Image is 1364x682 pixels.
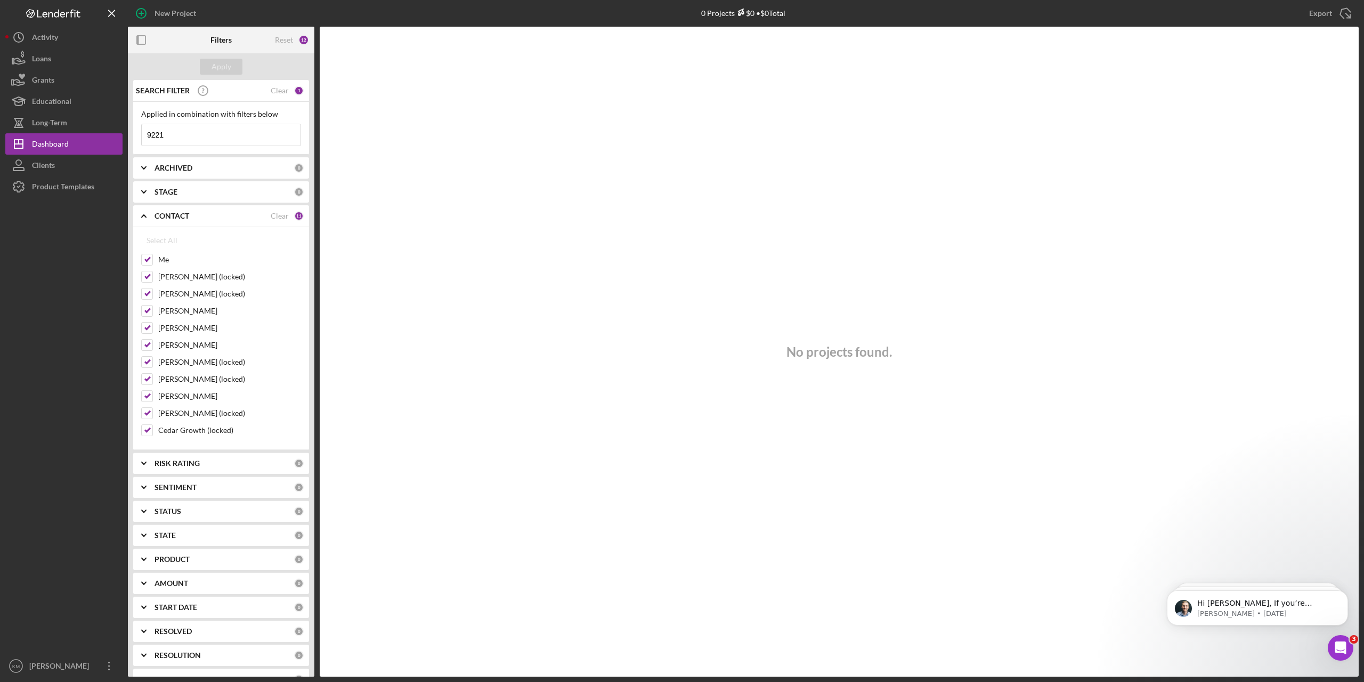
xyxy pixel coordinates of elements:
b: STAGE [155,188,177,196]
b: SEARCH FILTER [136,86,190,95]
b: STATUS [155,507,181,516]
div: 0 [294,187,304,197]
b: AMOUNT [155,579,188,588]
button: KM[PERSON_NAME] [5,655,123,677]
div: 11 [294,211,304,221]
label: [PERSON_NAME] (locked) [158,271,301,282]
button: Activity [5,27,123,48]
button: Product Templates [5,176,123,197]
div: 0 [294,531,304,540]
button: Educational [5,91,123,112]
span: 3 [1350,635,1358,644]
div: 0 Projects • $0 Total [701,9,785,18]
div: $0 [735,9,754,18]
div: 1 [294,86,304,95]
div: 0 [294,507,304,516]
label: [PERSON_NAME] (locked) [158,408,301,419]
b: START DATE [155,603,197,612]
button: Apply [200,59,242,75]
label: [PERSON_NAME] [158,306,301,316]
div: 0 [294,627,304,636]
iframe: Intercom live chat [1328,635,1353,661]
b: PRODUCT [155,555,190,564]
label: [PERSON_NAME] (locked) [158,288,301,299]
div: Apply [212,59,231,75]
div: 0 [294,651,304,660]
b: ARCHIVED [155,164,192,172]
b: Filters [210,36,232,44]
iframe: Intercom notifications message [1151,568,1364,653]
label: Me [158,254,301,265]
button: Long-Term [5,112,123,133]
b: RESOLUTION [155,651,201,660]
div: Dashboard [32,133,69,157]
div: Long-Term [32,112,67,136]
div: Grants [32,69,54,93]
div: Reset [275,36,293,44]
label: [PERSON_NAME] (locked) [158,374,301,384]
b: SENTIMENT [155,483,197,492]
button: Clients [5,155,123,176]
div: Export [1309,3,1332,24]
button: Export [1298,3,1359,24]
button: Dashboard [5,133,123,155]
label: [PERSON_NAME] [158,340,301,350]
button: Loans [5,48,123,69]
div: Clear [271,212,289,220]
label: [PERSON_NAME] [158,323,301,333]
div: Product Templates [32,176,94,200]
div: 0 [294,483,304,492]
div: 0 [294,459,304,468]
div: 0 [294,603,304,612]
div: Educational [32,91,71,115]
div: 12 [298,35,309,45]
div: Select All [147,230,177,251]
div: 0 [294,555,304,564]
b: RESOLVED [155,627,192,636]
div: Loans [32,48,51,72]
button: Grants [5,69,123,91]
div: Activity [32,27,58,51]
button: New Project [128,3,207,24]
div: New Project [155,3,196,24]
h3: No projects found. [786,344,892,359]
b: CONTACT [155,212,189,220]
button: Select All [141,230,183,251]
div: 0 [294,579,304,588]
label: Cedar Growth (locked) [158,425,301,436]
div: [PERSON_NAME] [27,655,96,679]
b: RISK RATING [155,459,200,468]
label: [PERSON_NAME] (locked) [158,357,301,367]
div: Clear [271,86,289,95]
text: KM [12,663,20,669]
b: STATE [155,531,176,540]
div: 0 [294,163,304,173]
div: Clients [32,155,55,179]
label: [PERSON_NAME] [158,391,301,402]
div: Applied in combination with filters below [141,110,301,118]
